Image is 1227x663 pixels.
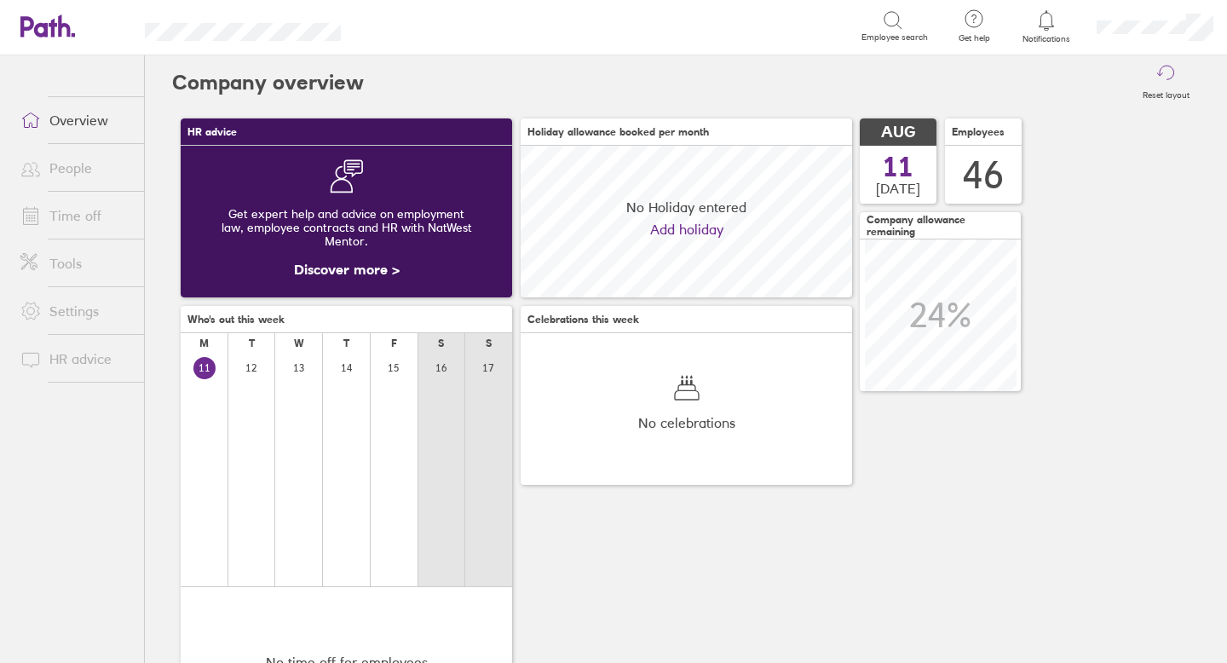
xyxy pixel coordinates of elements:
span: Celebrations this week [527,314,639,326]
div: T [249,337,255,349]
span: Get help [947,33,1002,43]
span: Employees [952,126,1005,138]
span: AUG [881,124,915,141]
a: Add holiday [650,222,723,237]
span: [DATE] [876,181,920,196]
div: 46 [963,153,1004,197]
a: HR advice [7,342,144,376]
label: Reset layout [1132,85,1200,101]
div: W [294,337,304,349]
span: Employee search [861,32,928,43]
div: Get expert help and advice on employment law, employee contracts and HR with NatWest Mentor. [194,193,498,262]
span: Holiday allowance booked per month [527,126,709,138]
a: Notifications [1019,9,1074,44]
span: Who's out this week [187,314,285,326]
h2: Company overview [172,55,364,110]
a: Overview [7,103,144,137]
div: T [343,337,349,349]
span: Company allowance remaining [867,214,1014,238]
a: Tools [7,246,144,280]
div: M [199,337,209,349]
a: Settings [7,294,144,328]
a: Time off [7,199,144,233]
div: S [438,337,444,349]
div: S [486,337,492,349]
span: 11 [883,153,913,181]
a: Discover more > [294,261,400,278]
span: HR advice [187,126,237,138]
a: People [7,151,144,185]
div: Search [387,18,430,33]
span: Notifications [1019,34,1074,44]
div: F [391,337,397,349]
span: No celebrations [638,415,735,430]
button: Reset layout [1132,55,1200,110]
span: No Holiday entered [626,199,746,215]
